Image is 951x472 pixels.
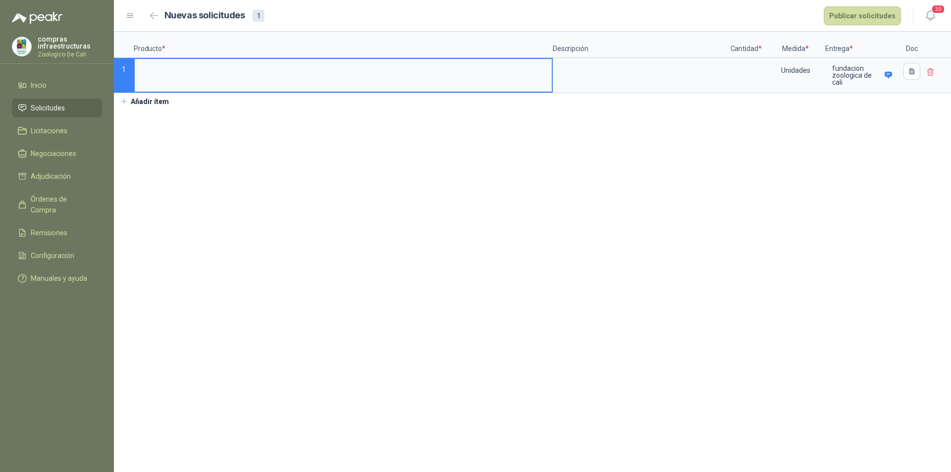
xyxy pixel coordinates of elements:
[38,52,102,57] p: Zoologico De Cali
[114,93,175,110] button: Añadir ítem
[825,32,899,58] p: Entrega
[12,144,102,163] a: Negociaciones
[164,8,245,23] h2: Nuevas solicitudes
[31,171,71,182] span: Adjudicación
[31,80,47,91] span: Inicio
[31,250,74,261] span: Configuración
[12,269,102,288] a: Manuales y ayuda
[931,4,945,14] span: 20
[553,32,726,58] p: Descripción
[726,32,766,58] p: Cantidad
[767,59,824,82] div: Unidades
[12,121,102,140] a: Licitaciones
[12,246,102,265] a: Configuración
[824,6,901,25] button: Publicar solicitudes
[921,7,939,25] button: 20
[114,58,134,93] p: 1
[31,125,67,136] span: Licitaciones
[31,148,76,159] span: Negociaciones
[12,76,102,95] a: Inicio
[832,65,881,86] p: fundacion zoologica de cali
[31,103,65,113] span: Solicitudes
[12,167,102,186] a: Adjudicación
[31,273,87,284] span: Manuales y ayuda
[12,37,31,56] img: Company Logo
[31,194,93,215] span: Órdenes de Compra
[899,32,924,58] p: Doc
[134,32,553,58] p: Producto
[12,12,62,24] img: Logo peakr
[253,10,264,22] div: 1
[31,227,67,238] span: Remisiones
[12,190,102,219] a: Órdenes de Compra
[766,32,825,58] p: Medida
[12,223,102,242] a: Remisiones
[38,36,102,50] p: compras infraestructuras
[12,99,102,117] a: Solicitudes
